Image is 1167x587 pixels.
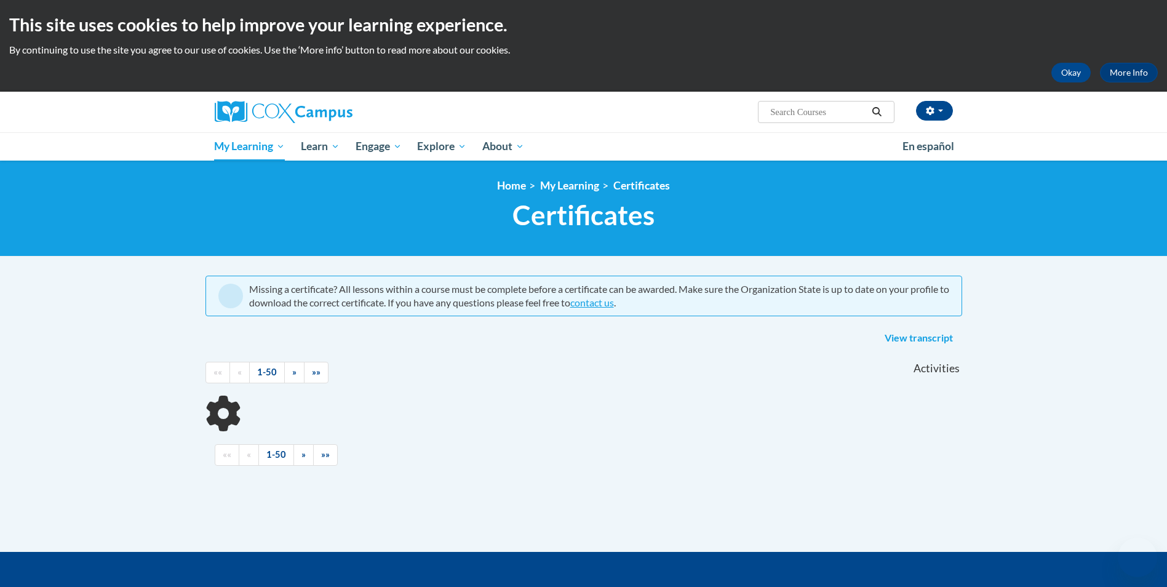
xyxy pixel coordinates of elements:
[902,140,954,153] span: En español
[482,139,524,154] span: About
[867,105,886,119] button: Search
[916,101,953,121] button: Account Settings
[215,444,239,466] a: Begining
[293,132,348,161] a: Learn
[914,362,960,375] span: Activities
[417,139,466,154] span: Explore
[229,362,250,383] a: Previous
[247,449,251,460] span: «
[1051,63,1091,82] button: Okay
[207,132,293,161] a: My Learning
[313,444,338,466] a: End
[293,444,314,466] a: Next
[205,362,230,383] a: Begining
[321,449,330,460] span: »»
[304,362,329,383] a: End
[284,362,305,383] a: Next
[1118,538,1157,577] iframe: Button to launch messaging window
[237,367,242,377] span: «
[196,132,971,161] div: Main menu
[474,132,532,161] a: About
[249,362,285,383] a: 1-50
[570,297,614,308] a: contact us
[769,105,867,119] input: Search Courses
[214,139,285,154] span: My Learning
[875,329,962,348] a: View transcript
[223,449,231,460] span: ««
[356,139,402,154] span: Engage
[301,139,340,154] span: Learn
[540,179,599,192] a: My Learning
[409,132,474,161] a: Explore
[9,12,1158,37] h2: This site uses cookies to help improve your learning experience.
[301,449,306,460] span: »
[258,444,294,466] a: 1-50
[215,101,352,123] img: Cox Campus
[497,179,526,192] a: Home
[213,367,222,377] span: ««
[894,134,962,159] a: En español
[249,282,949,309] div: Missing a certificate? All lessons within a course must be complete before a certificate can be a...
[292,367,297,377] span: »
[348,132,410,161] a: Engage
[1100,63,1158,82] a: More Info
[512,199,655,231] span: Certificates
[9,43,1158,57] p: By continuing to use the site you agree to our use of cookies. Use the ‘More info’ button to read...
[312,367,321,377] span: »»
[239,444,259,466] a: Previous
[215,101,448,123] a: Cox Campus
[613,179,670,192] a: Certificates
